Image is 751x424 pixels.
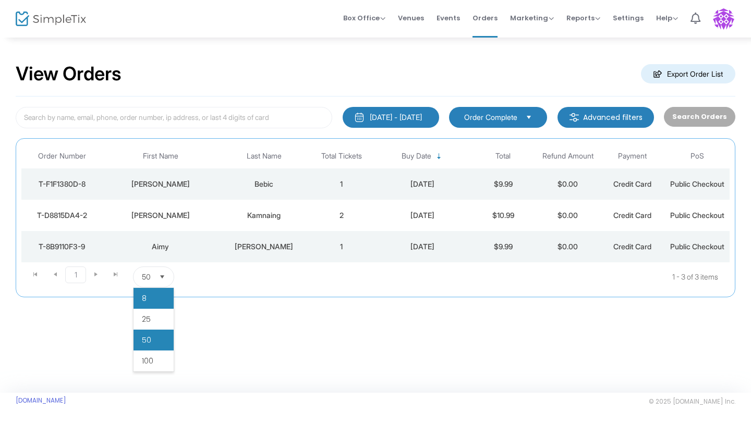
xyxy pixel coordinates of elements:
[558,107,654,128] m-button: Advanced filters
[618,152,647,161] span: Payment
[613,211,651,220] span: Credit Card
[24,210,100,221] div: T-D8815DA4-2
[435,152,443,161] span: Sortable
[471,144,536,168] th: Total
[377,179,468,189] div: 2025-08-23
[510,13,554,23] span: Marketing
[613,179,651,188] span: Credit Card
[21,144,730,262] div: Data table
[691,152,704,161] span: PoS
[377,210,468,221] div: 2025-08-23
[656,13,678,23] span: Help
[16,107,332,128] input: Search by name, email, phone, order number, ip address, or last 4 digits of card
[670,179,724,188] span: Public Checkout
[569,112,579,123] img: filter
[309,144,374,168] th: Total Tickets
[309,231,374,262] td: 1
[536,200,600,231] td: $0.00
[402,152,431,161] span: Buy Date
[649,397,735,406] span: © 2025 [DOMAIN_NAME] Inc.
[105,241,216,252] div: Aimy
[24,179,100,189] div: T-F1F1380D-8
[437,5,460,31] span: Events
[142,314,151,324] span: 25
[105,210,216,221] div: Géraldine
[273,266,718,287] kendo-pager-info: 1 - 3 of 3 items
[471,231,536,262] td: $9.99
[155,267,169,287] button: Select
[354,112,365,123] img: monthly
[377,241,468,252] div: 2025-08-23
[221,210,307,221] div: Kamnaing
[343,107,439,128] button: [DATE] - [DATE]
[471,168,536,200] td: $9.99
[105,179,216,189] div: Marko
[24,241,100,252] div: T-8B9110F3-9
[309,168,374,200] td: 1
[65,266,86,283] span: Page 1
[142,293,147,304] span: 8
[473,5,498,31] span: Orders
[670,242,724,251] span: Public Checkout
[536,231,600,262] td: $0.00
[343,13,385,23] span: Box Office
[143,152,178,161] span: First Name
[536,144,600,168] th: Refund Amount
[471,200,536,231] td: $10.99
[464,112,517,123] span: Order Complete
[38,152,86,161] span: Order Number
[221,241,307,252] div: Beauregard
[309,200,374,231] td: 2
[247,152,282,161] span: Last Name
[613,5,644,31] span: Settings
[613,242,651,251] span: Credit Card
[142,272,151,282] span: 50
[522,112,536,123] button: Select
[670,211,724,220] span: Public Checkout
[536,168,600,200] td: $0.00
[16,396,66,405] a: [DOMAIN_NAME]
[370,112,422,123] div: [DATE] - [DATE]
[221,179,307,189] div: Bebic
[142,335,151,345] span: 50
[641,64,735,83] m-button: Export Order List
[398,5,424,31] span: Venues
[16,63,122,86] h2: View Orders
[142,356,153,366] span: 100
[566,13,600,23] span: Reports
